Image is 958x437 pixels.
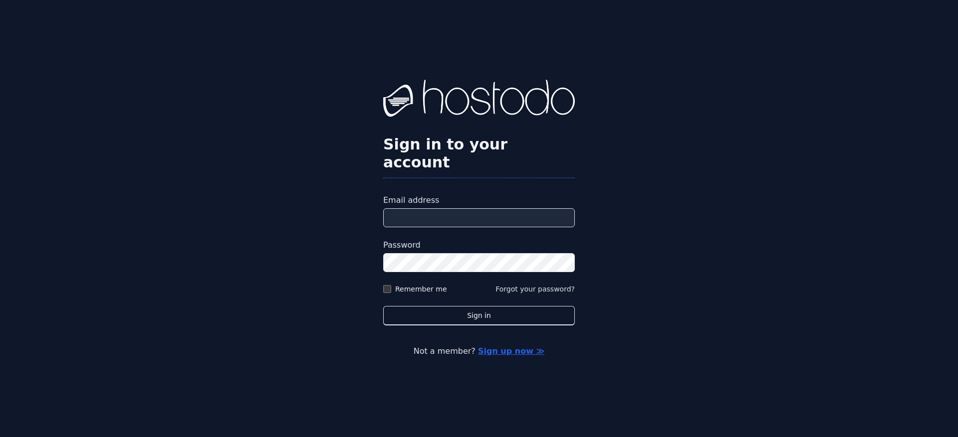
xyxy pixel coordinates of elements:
a: Sign up now ≫ [478,346,544,356]
h2: Sign in to your account [383,136,575,171]
label: Email address [383,194,575,206]
button: Forgot your password? [495,284,575,294]
img: Hostodo [383,80,575,120]
button: Sign in [383,306,575,325]
p: Not a member? [48,345,910,357]
label: Password [383,239,575,251]
label: Remember me [395,284,447,294]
